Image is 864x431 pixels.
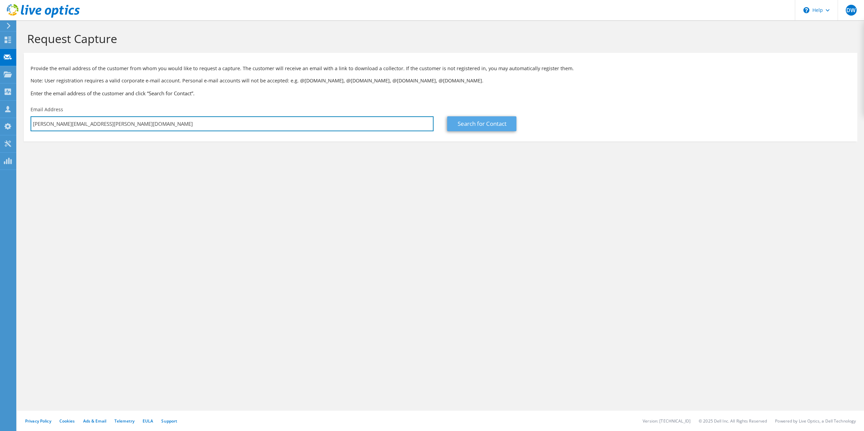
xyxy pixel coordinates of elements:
h3: Enter the email address of the customer and click “Search for Contact”. [31,90,850,97]
a: Support [161,418,177,424]
p: Provide the email address of the customer from whom you would like to request a capture. The cust... [31,65,850,72]
a: EULA [143,418,153,424]
a: Cookies [59,418,75,424]
span: DW [846,5,857,16]
p: Note: User registration requires a valid corporate e-mail account. Personal e-mail accounts will ... [31,77,850,84]
label: Email Address [31,106,63,113]
li: Version: [TECHNICAL_ID] [643,418,691,424]
a: Search for Contact [447,116,516,131]
li: Powered by Live Optics, a Dell Technology [775,418,856,424]
svg: \n [803,7,809,13]
a: Privacy Policy [25,418,51,424]
h1: Request Capture [27,32,850,46]
a: Telemetry [114,418,134,424]
li: © 2025 Dell Inc. All Rights Reserved [699,418,767,424]
a: Ads & Email [83,418,106,424]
